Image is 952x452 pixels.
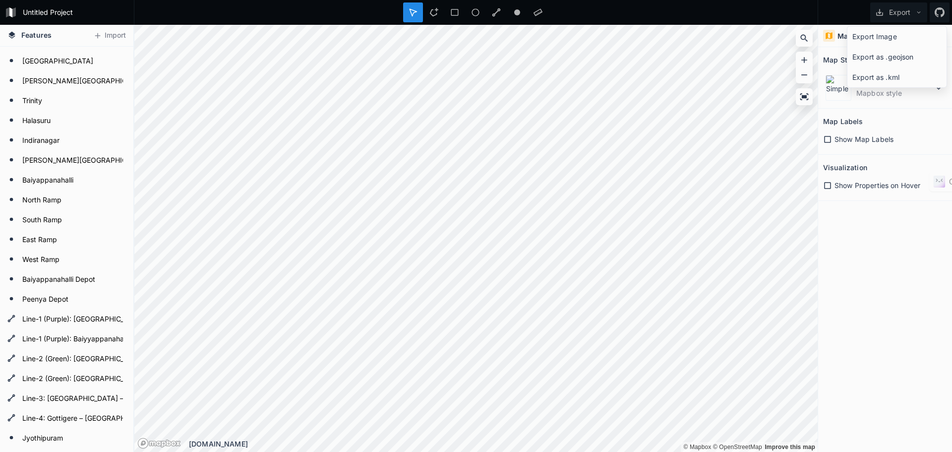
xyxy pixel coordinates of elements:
button: Export [870,2,927,22]
h2: Visualization [823,160,867,175]
button: Import [88,28,131,44]
a: Mapbox [683,444,711,451]
div: [DOMAIN_NAME] [189,439,818,449]
dd: Mapbox style [856,88,933,98]
h4: Map and Visuals [837,31,895,41]
span: Show Properties on Hover [834,180,920,191]
div: Export as .kml [847,67,947,87]
span: Features [21,30,52,40]
div: Export as .geojson [847,47,947,67]
a: Mapbox logo [137,438,181,449]
h2: Map Labels [823,114,863,129]
a: Map feedback [765,444,815,451]
img: Simple [826,75,851,101]
span: Show Map Labels [834,134,893,144]
div: Export Image [847,26,947,47]
a: OpenStreetMap [713,444,762,451]
h2: Map Style [823,52,857,67]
